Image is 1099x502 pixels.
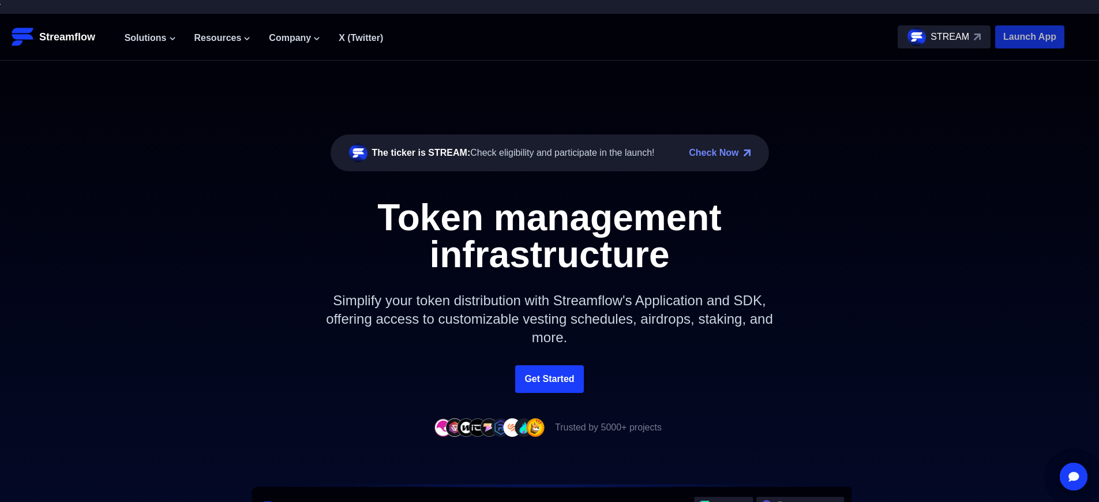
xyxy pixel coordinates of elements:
img: streamflow-logo-circle.png [349,144,367,162]
img: Streamflow Logo [12,25,35,48]
img: top-right-arrow.svg [974,33,981,40]
p: Streamflow [39,29,95,45]
img: company-5 [480,418,498,436]
a: Streamflow [12,25,113,48]
span: Company [269,31,311,45]
img: top-right-arrow.png [744,149,751,156]
a: Get Started [515,365,583,393]
a: X (Twitter) [339,33,383,43]
img: company-2 [445,418,464,436]
h1: Token management infrastructure [290,199,809,273]
button: Resources [194,31,251,45]
a: STREAM [898,25,991,48]
span: The ticker is STREAM: [372,148,471,158]
img: company-6 [492,418,510,436]
span: Solutions [125,31,167,45]
p: STREAM [931,30,969,44]
img: streamflow-logo-circle.png [907,28,926,46]
img: company-1 [434,418,452,436]
p: Trusted by 5000+ projects [555,421,662,434]
p: Simplify your token distribution with Streamflow's Application and SDK, offering access to custom... [302,273,798,365]
button: Company [269,31,320,45]
img: company-9 [526,418,545,436]
button: Launch App [995,25,1064,48]
span: Resources [194,31,242,45]
img: company-4 [468,418,487,436]
button: Solutions [125,31,176,45]
img: company-7 [503,418,522,436]
img: company-3 [457,418,475,436]
a: Check Now [689,146,738,160]
div: Check eligibility and participate in the launch! [372,146,655,160]
div: Open Intercom Messenger [1060,463,1087,490]
img: company-8 [515,418,533,436]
